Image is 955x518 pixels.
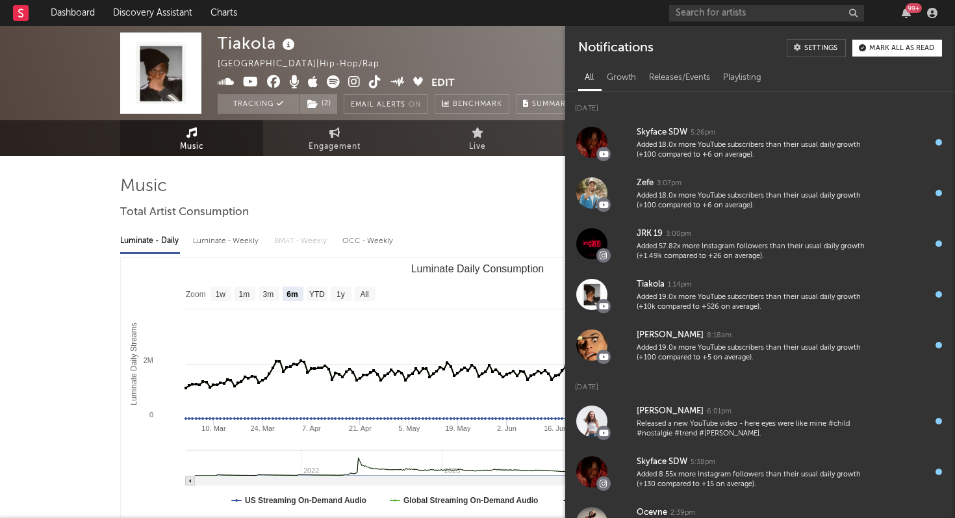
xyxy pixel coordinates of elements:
a: JRK 193:00pmAdded 57.82x more Instagram followers than their usual daily growth (+1.49k compared ... [565,218,955,269]
a: Engagement [263,120,406,156]
a: Tiakola1:14pmAdded 19.0x more YouTube subscribers than their usual daily growth (+10k compared to... [565,269,955,320]
div: Growth [600,67,643,89]
div: Released a new YouTube video - here eyes were like mine #child #nostalgie #trend #[PERSON_NAME]. [637,419,865,439]
text: 0 [149,411,153,419]
a: Audience [549,120,692,156]
a: Live [406,120,549,156]
button: Summary [516,94,578,114]
text: 19. May [445,424,471,432]
span: ( 2 ) [299,94,338,114]
div: Tiakola [637,277,665,292]
span: Benchmark [453,97,502,112]
button: (2) [299,94,337,114]
div: Skyface SDW [637,125,687,140]
text: All [360,290,368,299]
a: Music [120,120,263,156]
div: Added 19.0x more YouTube subscribers than their usual daily growth (+100 compared to +5 on average). [637,343,865,363]
div: [PERSON_NAME] [637,328,704,343]
button: Tracking [218,94,299,114]
div: Skyface SDW [637,454,687,470]
a: Benchmark [435,94,509,114]
text: 2. Jun [497,424,516,432]
div: 8:18am [707,331,732,341]
div: Luminate - Daily [120,230,180,252]
text: 7. Apr [302,424,321,432]
div: 1:14pm [668,280,691,290]
text: 1y [337,290,345,299]
div: Luminate - Weekly [193,230,261,252]
div: All [578,67,600,89]
a: [PERSON_NAME]6:01pmReleased a new YouTube video - here eyes were like mine #child #nostalgie #tre... [565,396,955,447]
div: 2:39pm [670,508,695,518]
div: [GEOGRAPHIC_DATA] | Hip-Hop/Rap [218,57,394,72]
div: 6:01pm [707,407,732,417]
div: 3:00pm [666,229,691,239]
div: Added 8.55x more Instagram followers than their usual daily growth (+130 compared to +15 on avera... [637,470,865,490]
text: Luminate Daily Consumption [411,263,544,274]
span: Music [180,139,204,155]
em: On [409,101,421,109]
input: Search for artists [669,5,864,21]
span: Engagement [309,139,361,155]
text: 2M [144,356,153,364]
div: Releases/Events [643,67,717,89]
div: Settings [804,45,837,52]
div: 3:07pm [657,179,681,188]
button: Mark all as read [852,40,942,57]
a: Settings [787,39,846,57]
svg: Luminate Daily Consumption [121,258,834,518]
text: 10. Mar [201,424,226,432]
div: [PERSON_NAME] [637,404,704,419]
div: Notifications [578,39,653,57]
div: 5:38pm [691,458,715,467]
text: 1m [239,290,250,299]
div: Tiakola [218,32,298,54]
div: Zefe [637,175,654,191]
text: 21. Apr [349,424,372,432]
div: Added 18.0x more YouTube subscribers than their usual daily growth (+100 compared to +6 on average). [637,140,865,161]
div: 5:26pm [691,128,715,138]
div: Added 19.0x more YouTube subscribers than their usual daily growth (+10k compared to +526 on aver... [637,292,865,313]
text: 6m [286,290,298,299]
text: Luminate Daily Streams [129,322,138,405]
button: 99+ [902,8,911,18]
div: [DATE] [565,92,955,117]
span: Summary [532,101,570,108]
text: YTD [309,290,325,299]
div: Mark all as read [869,45,934,52]
a: Zefe3:07pmAdded 18.0x more YouTube subscribers than their usual daily growth (+100 compared to +6... [565,168,955,218]
text: 16. Jun [544,424,567,432]
a: Skyface SDW5:26pmAdded 18.0x more YouTube subscribers than their usual daily growth (+100 compare... [565,117,955,168]
a: [PERSON_NAME]8:18amAdded 19.0x more YouTube subscribers than their usual daily growth (+100 compa... [565,320,955,370]
text: Zoom [186,290,206,299]
button: Email AlertsOn [344,94,428,114]
div: 99 + [906,3,922,13]
a: Skyface SDW5:38pmAdded 8.55x more Instagram followers than their usual daily growth (+130 compare... [565,447,955,497]
span: Total Artist Consumption [120,205,249,220]
button: Edit [431,75,455,92]
div: Added 18.0x more YouTube subscribers than their usual daily growth (+100 compared to +6 on average). [637,191,865,211]
text: 1w [216,290,226,299]
text: 24. Mar [250,424,275,432]
text: Global Streaming On-Demand Audio [403,496,539,505]
div: Playlisting [717,67,768,89]
text: 3m [263,290,274,299]
text: US Streaming On-Demand Audio [245,496,366,505]
div: Added 57.82x more Instagram followers than their usual daily growth (+1.49k compared to +26 on av... [637,242,865,262]
div: OCC - Weekly [342,230,394,252]
div: [DATE] [565,370,955,396]
text: 5. May [398,424,420,432]
span: Live [469,139,486,155]
div: JRK 19 [637,226,663,242]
